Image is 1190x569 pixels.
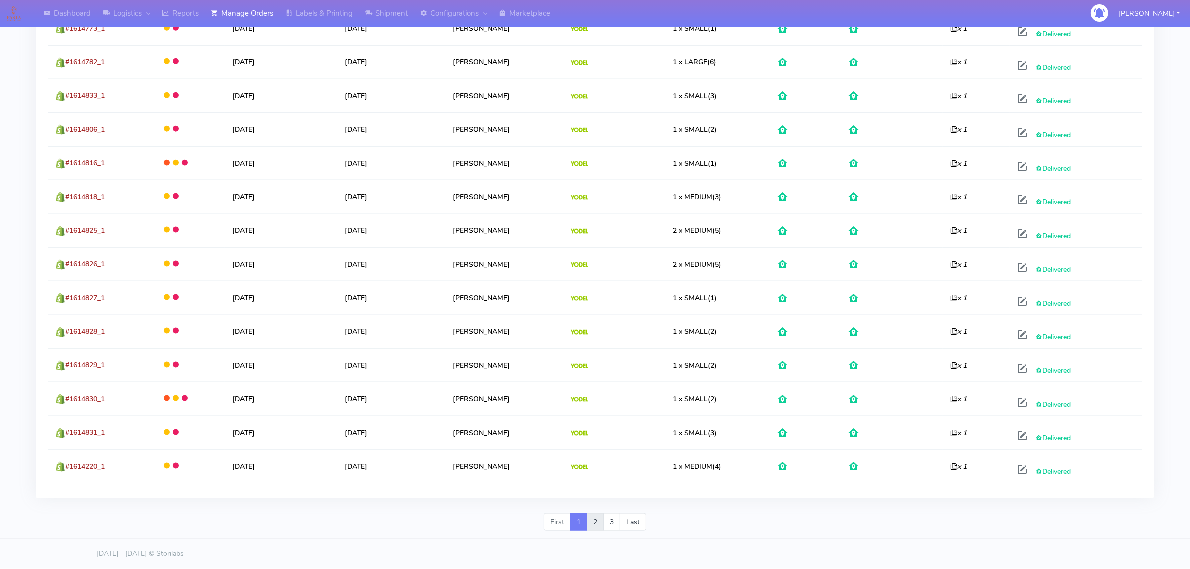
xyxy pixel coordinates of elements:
[55,260,65,270] img: shopify.png
[225,247,338,281] td: [DATE]
[445,180,563,213] td: [PERSON_NAME]
[950,24,967,33] i: x 1
[65,259,105,269] span: #1614826_1
[225,449,338,483] td: [DATE]
[673,361,717,370] span: (2)
[65,428,105,437] span: #1614831_1
[620,513,646,531] a: Last
[445,281,563,314] td: [PERSON_NAME]
[337,180,445,213] td: [DATE]
[225,348,338,382] td: [DATE]
[337,79,445,112] td: [DATE]
[337,281,445,314] td: [DATE]
[337,146,445,180] td: [DATE]
[225,112,338,146] td: [DATE]
[65,394,105,404] span: #1614830_1
[950,125,967,134] i: x 1
[337,315,445,348] td: [DATE]
[337,382,445,415] td: [DATE]
[673,293,708,303] span: 1 x SMALL
[337,45,445,79] td: [DATE]
[603,513,620,531] a: 3
[445,45,563,79] td: [PERSON_NAME]
[55,293,65,303] img: shopify.png
[571,27,588,32] img: Yodel
[225,79,338,112] td: [DATE]
[673,327,708,336] span: 1 x SMALL
[55,125,65,135] img: shopify.png
[55,428,65,438] img: shopify.png
[55,327,65,337] img: shopify.png
[225,11,338,45] td: [DATE]
[337,348,445,382] td: [DATE]
[673,24,717,33] span: (1)
[1035,400,1071,409] span: Delivered
[65,226,105,235] span: #1614825_1
[445,214,563,247] td: [PERSON_NAME]
[673,260,712,269] span: 2 x MEDIUM
[673,394,717,404] span: (2)
[55,58,65,68] img: shopify.png
[65,125,105,134] span: #1614806_1
[1035,467,1071,476] span: Delivered
[225,382,338,415] td: [DATE]
[673,192,712,202] span: 1 x MEDIUM
[445,348,563,382] td: [PERSON_NAME]
[445,449,563,483] td: [PERSON_NAME]
[673,91,717,101] span: (3)
[1035,366,1071,375] span: Delivered
[673,361,708,370] span: 1 x SMALL
[1035,63,1071,72] span: Delivered
[55,462,65,472] img: shopify.png
[1035,164,1071,173] span: Delivered
[571,229,588,234] img: Yodel
[571,465,588,470] img: Yodel
[673,394,708,404] span: 1 x SMALL
[673,125,717,134] span: (2)
[673,428,717,438] span: (3)
[570,513,587,531] a: 1
[55,226,65,236] img: shopify.png
[673,462,721,471] span: (4)
[1035,130,1071,140] span: Delivered
[1035,299,1071,308] span: Delivered
[1035,433,1071,443] span: Delivered
[65,360,105,370] span: #1614829_1
[673,57,707,67] span: 1 x LARGE
[673,24,708,33] span: 1 x SMALL
[65,462,105,471] span: #1614220_1
[571,431,588,436] img: Yodel
[225,146,338,180] td: [DATE]
[673,226,712,235] span: 2 x MEDIUM
[445,382,563,415] td: [PERSON_NAME]
[445,79,563,112] td: [PERSON_NAME]
[65,24,105,33] span: #1614773_1
[445,112,563,146] td: [PERSON_NAME]
[65,57,105,67] span: #1614782_1
[950,226,967,235] i: x 1
[571,195,588,200] img: Yodel
[950,159,967,168] i: x 1
[225,214,338,247] td: [DATE]
[445,11,563,45] td: [PERSON_NAME]
[571,364,588,369] img: Yodel
[1035,332,1071,342] span: Delivered
[55,159,65,169] img: shopify.png
[571,397,588,402] img: Yodel
[571,330,588,335] img: Yodel
[65,192,105,202] span: #1614818_1
[55,361,65,371] img: shopify.png
[225,416,338,449] td: [DATE]
[337,449,445,483] td: [DATE]
[673,226,721,235] span: (5)
[950,260,967,269] i: x 1
[571,262,588,267] img: Yodel
[225,315,338,348] td: [DATE]
[445,416,563,449] td: [PERSON_NAME]
[950,57,967,67] i: x 1
[673,293,717,303] span: (1)
[1035,96,1071,106] span: Delivered
[950,293,967,303] i: x 1
[65,158,105,168] span: #1614816_1
[950,327,967,336] i: x 1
